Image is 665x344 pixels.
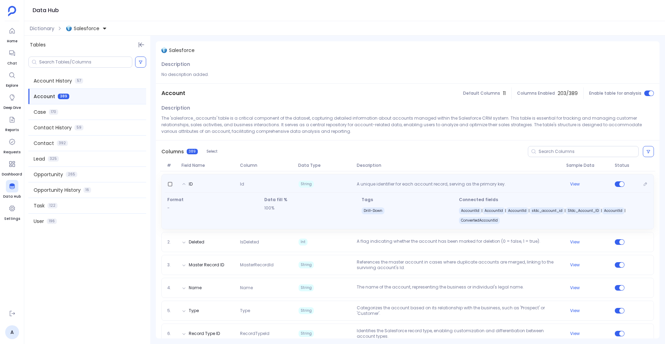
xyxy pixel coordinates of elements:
span: String [299,181,314,188]
p: The name of the account, representing the business or individual's legal name. [354,284,563,291]
span: String [299,284,314,291]
span: AccountId [482,207,505,214]
input: Search Columns [539,149,638,154]
button: Hide Tables [136,40,146,50]
span: Int [299,239,308,246]
a: Reports [5,113,19,133]
span: Columns [161,148,184,155]
span: Type [237,308,296,313]
span: Enable table for analysis [589,91,641,96]
span: Name [237,285,296,291]
span: 389 [58,94,69,99]
span: String [299,330,314,337]
span: # [164,163,179,168]
span: Home [6,38,18,44]
a: Home [6,25,18,44]
span: Sfdc_Account_ID [566,207,601,214]
p: The 'salesforce_accounts' table is a critical component of the dataset, capturing detailed inform... [161,115,654,135]
span: Salesforce [74,25,99,32]
span: Deep Dive [3,105,21,111]
span: Requests [3,149,20,155]
span: Reports [5,127,19,133]
span: Task [34,202,45,209]
span: Account [34,93,55,100]
span: MasterRecordId [237,262,296,268]
span: 392 [57,140,68,146]
span: AccountId [602,207,624,214]
a: Settings [4,202,20,222]
span: Contact History [34,124,72,131]
span: Dashboard [2,172,22,177]
span: 11 [503,90,506,97]
span: 2. [165,239,179,245]
span: Contact [34,140,54,147]
span: RecordTypeId [237,331,296,336]
span: Sample Data [564,163,612,168]
span: Format [167,197,259,203]
button: View [570,308,580,313]
span: Columns Enabled [517,91,555,96]
span: Case [34,109,46,115]
span: 122 [47,203,57,208]
span: Opportunity History [34,187,81,193]
span: Salesforce [169,47,195,54]
span: Opportunity [34,171,63,178]
span: Lead [34,155,45,162]
span: 325 [48,156,59,162]
span: | [565,208,566,213]
p: References the master account in cases where duplicate accounts are merged, linking to the surviv... [354,259,563,270]
span: 3. [165,262,179,268]
span: Default Columns [463,91,500,96]
span: sfdc_account_id [530,207,565,214]
span: Settings [4,216,20,222]
button: Record Type ID [189,331,220,336]
span: 4. [165,285,179,291]
p: No description added. [161,71,654,78]
span: Account History [34,77,72,84]
h1: Data Hub [33,6,59,15]
span: String [299,261,314,268]
button: View [570,331,580,336]
span: Id [237,181,296,188]
span: Column [237,163,296,168]
span: IsDeleted [237,239,296,245]
button: Name [189,285,202,291]
a: Dashboard [2,158,22,177]
span: Data Type [295,163,354,168]
span: Chat [6,61,18,66]
button: View [570,285,580,291]
span: Tags [362,197,453,203]
span: Description [161,61,190,68]
span: | [529,208,530,213]
span: 16 [83,187,91,193]
button: View [570,262,580,268]
p: 100% [264,205,356,211]
span: 265 [66,172,77,177]
span: Description [354,163,564,168]
a: Explore [6,69,18,88]
button: Salesforce [65,23,108,34]
button: Master Record ID [189,262,224,268]
span: Drill-Down [362,207,384,214]
span: 59 [74,125,83,130]
span: AccountId [459,207,481,214]
p: A unique identifier for each account record, serving as the primary key. [354,181,563,188]
span: 203 / 389 [558,90,578,97]
a: Requests [3,136,20,155]
img: iceberg.svg [161,48,167,53]
p: Identifies the Salesforce record type, enabling customization and differentiation between account... [354,328,563,339]
span: 196 [47,218,57,224]
a: A [5,325,19,339]
span: User [34,218,44,225]
div: Tables [24,36,150,54]
span: | [505,208,506,213]
img: petavue logo [8,6,16,16]
button: ID [189,181,193,187]
span: 389 [187,149,198,154]
button: View [570,181,580,187]
span: ConvertedAccountId [459,217,500,224]
span: Dictionary [30,25,54,32]
span: Data Hub [3,194,21,199]
span: | [624,208,626,213]
span: Explore [6,83,18,88]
